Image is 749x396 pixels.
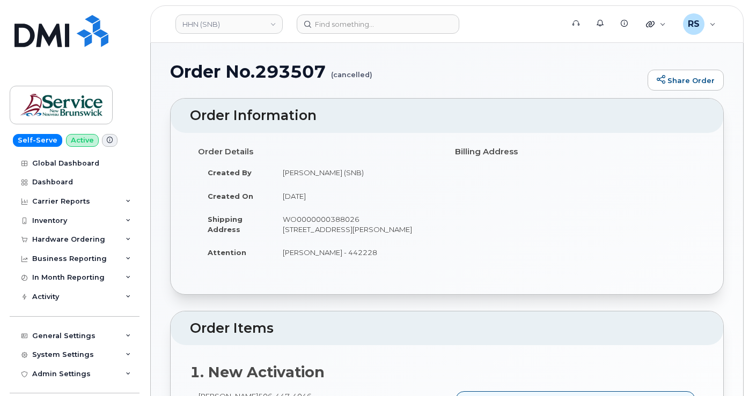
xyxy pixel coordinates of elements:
td: [PERSON_NAME] - 442228 [273,241,439,264]
h4: Billing Address [455,147,696,156]
td: [PERSON_NAME] (SNB) [273,161,439,184]
h2: Order Items [190,321,704,336]
td: WO0000000388026 [STREET_ADDRESS][PERSON_NAME] [273,207,439,241]
h4: Order Details [198,147,439,156]
strong: Created On [208,192,253,200]
strong: Shipping Address [208,215,243,234]
strong: Created By [208,168,252,177]
td: [DATE] [273,184,439,208]
small: (cancelled) [331,62,372,79]
a: Share Order [648,70,724,91]
h2: Order Information [190,108,704,123]
h1: Order No.293507 [170,62,642,81]
strong: Attention [208,248,246,257]
strong: 1. New Activation [190,363,325,381]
